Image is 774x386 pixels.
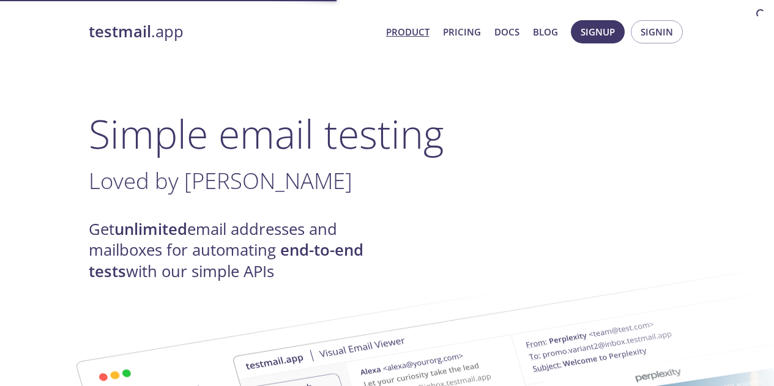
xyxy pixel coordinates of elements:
[386,24,430,40] a: Product
[533,24,558,40] a: Blog
[631,20,683,43] button: Signin
[89,21,376,42] a: testmail.app
[89,110,686,157] h1: Simple email testing
[641,24,673,40] span: Signin
[443,24,481,40] a: Pricing
[89,239,363,281] strong: end-to-end tests
[571,20,625,43] button: Signup
[89,21,151,42] strong: testmail
[494,24,519,40] a: Docs
[114,218,187,240] strong: unlimited
[89,219,387,282] h4: Get email addresses and mailboxes for automating with our simple APIs
[89,165,352,196] span: Loved by [PERSON_NAME]
[581,24,615,40] span: Signup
